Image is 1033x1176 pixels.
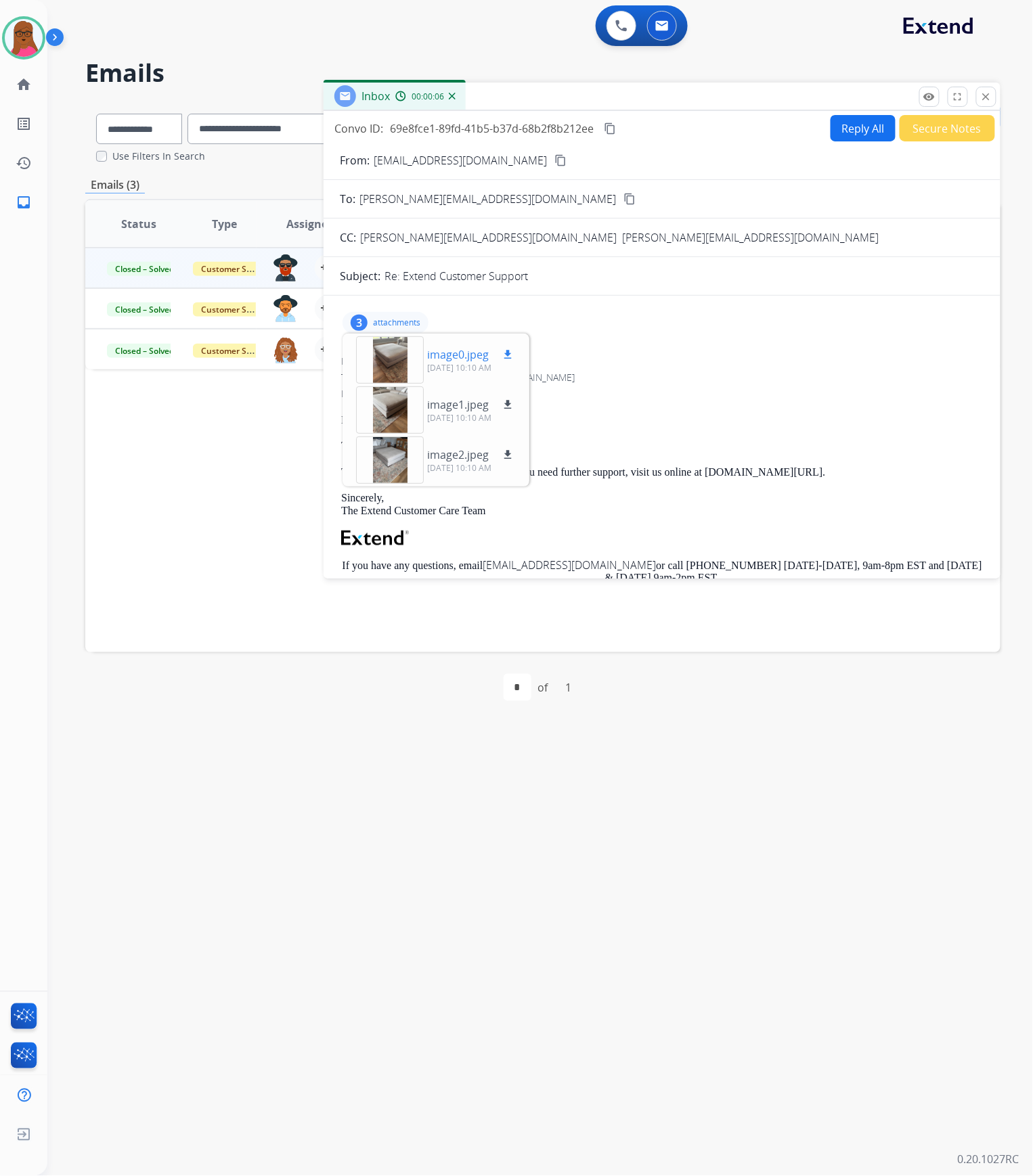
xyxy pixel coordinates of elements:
[900,115,995,141] button: Secure Notes
[341,466,983,478] p: Thanks for being an Extend customer. If you need further support, visit us online at [DOMAIN_NAME...
[952,91,964,103] mat-icon: fullscreen
[286,216,334,232] span: Assignee
[427,413,516,424] p: [DATE] 10:10 AM
[359,191,616,207] span: [PERSON_NAME][EMAIL_ADDRESS][DOMAIN_NAME]
[502,449,514,461] mat-icon: download
[320,260,336,276] mat-icon: person_add
[427,346,489,363] p: image0.jpeg
[16,155,32,171] mat-icon: history
[341,492,983,517] p: Sincerely, The Extend Customer Care Team
[831,115,896,141] button: Reply All
[923,91,936,103] mat-icon: remove_red_eye
[5,19,43,57] img: avatar
[320,300,336,317] mat-icon: person_add
[341,355,983,368] div: From:
[320,342,336,358] mat-icon: person_add
[193,344,281,358] span: Customer Support
[341,387,983,401] div: Date:
[85,60,1001,87] h2: Emails
[427,447,489,463] p: image2.jpeg
[341,371,983,384] div: To:
[341,414,983,426] p: Hi [PERSON_NAME],
[85,177,145,194] p: Emails (3)
[502,348,514,361] mat-icon: download
[340,229,356,246] p: CC:
[340,191,355,207] p: To:
[341,530,409,545] img: Extend Logo
[502,399,514,411] mat-icon: download
[351,315,368,331] div: 3
[16,76,32,93] mat-icon: home
[193,262,281,276] span: Customer Support
[361,89,390,104] span: Inbox
[212,216,237,232] span: Type
[622,230,879,245] span: [PERSON_NAME][EMAIL_ADDRESS][DOMAIN_NAME]
[427,463,516,474] p: [DATE] 10:10 AM
[107,344,182,358] span: Closed – Solved
[16,194,32,210] mat-icon: inbox
[374,152,547,168] p: [EMAIL_ADDRESS][DOMAIN_NAME]
[121,216,156,232] span: Status
[341,559,983,585] p: If you have any questions, email or call [PHONE_NUMBER] [DATE]-[DATE], 9am-8pm EST and [DATE] & [...
[958,1152,1019,1168] p: 0.20.1027RC
[360,230,617,245] span: [PERSON_NAME][EMAIL_ADDRESS][DOMAIN_NAME]
[341,440,983,452] p: Thank you, please allow 48-72 hours
[390,121,594,136] span: 69e8fce1-89fd-41b5-b37d-68b2f8b212ee
[193,302,281,317] span: Customer Support
[427,397,489,413] p: image1.jpeg
[340,152,370,168] p: From:
[340,268,380,284] p: Subject:
[483,558,656,572] a: [EMAIL_ADDRESS][DOMAIN_NAME]
[273,295,299,322] img: agent-avatar
[555,674,583,701] div: 1
[107,302,182,317] span: Closed – Solved
[427,363,516,374] p: [DATE] 10:10 AM
[273,336,299,363] img: agent-avatar
[623,193,636,205] mat-icon: content_copy
[273,254,299,281] img: agent-avatar
[412,91,444,102] span: 00:00:06
[112,150,205,163] label: Use Filters In Search
[384,268,528,284] p: Re: Extend Customer Support
[373,317,420,328] p: attachments
[16,116,32,132] mat-icon: list_alt
[334,120,383,137] p: Convo ID:
[107,262,182,276] span: Closed – Solved
[980,91,992,103] mat-icon: close
[538,679,548,696] div: of
[554,154,567,166] mat-icon: content_copy
[604,122,616,135] mat-icon: content_copy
